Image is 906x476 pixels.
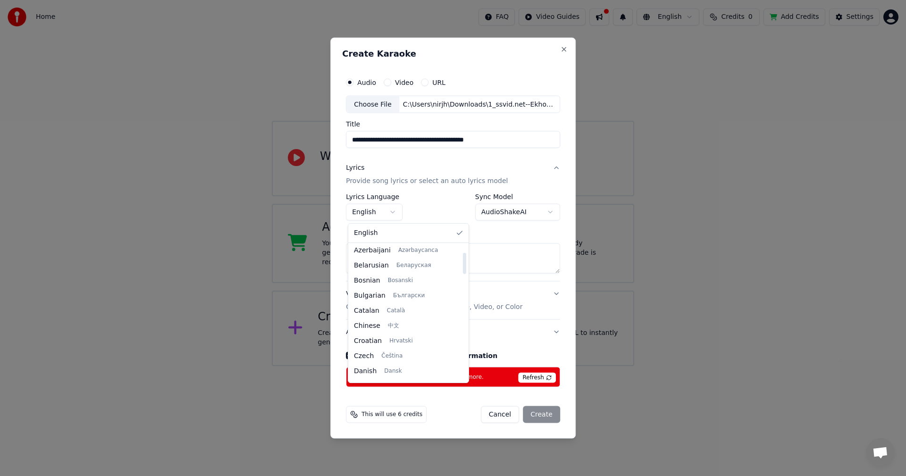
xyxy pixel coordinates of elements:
[354,336,382,346] span: Croatian
[393,292,425,300] span: Български
[354,306,379,316] span: Catalan
[398,247,438,254] span: Azərbaycanca
[388,322,399,330] span: 中文
[387,307,405,315] span: Català
[388,277,413,284] span: Bosanski
[389,337,413,345] span: Hrvatski
[354,351,374,361] span: Czech
[354,291,386,301] span: Bulgarian
[354,276,380,285] span: Bosnian
[396,262,431,269] span: Беларуская
[354,246,391,255] span: Azerbaijani
[354,321,380,331] span: Chinese
[384,367,402,375] span: Dansk
[381,352,403,360] span: Čeština
[354,228,378,238] span: English
[354,261,389,270] span: Belarusian
[354,367,377,376] span: Danish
